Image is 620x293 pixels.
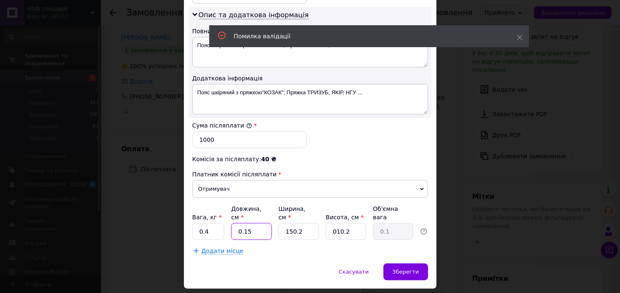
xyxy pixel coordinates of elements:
[192,37,428,67] textarea: Пояс шкіряний з пряжкою"КОЗАК"; Пряжка ТРИЗУБ, ...
[231,205,261,221] label: Довжина, см
[339,269,369,275] span: Скасувати
[192,74,428,83] div: Додаткова інформація
[199,11,309,19] span: Опис та додаткова інформація
[279,205,306,221] label: Ширина, см
[192,27,428,35] div: Повний опис
[261,156,276,162] span: 40 ₴
[326,214,364,221] label: Висота, см
[202,248,244,255] span: Додати місце
[373,205,413,221] div: Об'ємна вага
[192,122,252,129] label: Сума післяплати
[192,180,428,198] span: Отримувач
[234,32,496,40] div: Помилка валідації
[192,155,428,163] div: Комісія за післяплату:
[392,269,419,275] span: Зберегти
[192,214,222,221] label: Вага, кг
[192,84,428,115] textarea: Пояс шкіряний з пряжкою"КОЗАК"; Пряжка ТРИЗУБ, ЯКІР, НГУ ...
[192,171,277,178] span: Платник комісії післяплати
